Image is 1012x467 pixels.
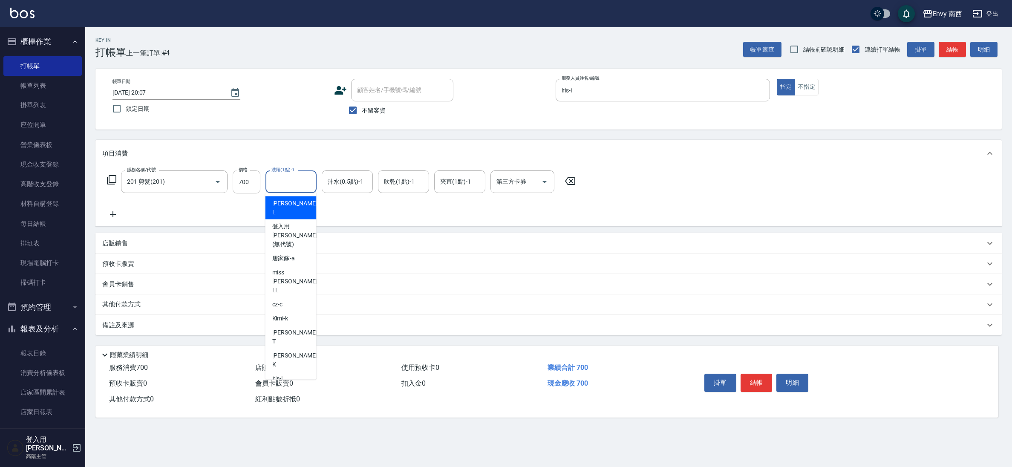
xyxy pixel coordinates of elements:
p: 其他付款方式 [102,300,145,309]
span: miss [PERSON_NAME] -LL [272,268,319,295]
span: 店販消費 0 [255,363,286,372]
span: 服務消費 700 [109,363,148,372]
button: Open [538,175,551,189]
div: 會員卡銷售 [95,274,1002,294]
span: 業績合計 700 [548,363,588,372]
span: 結帳前確認明細 [803,45,845,54]
label: 價格 [239,167,248,173]
button: 預約管理 [3,296,82,318]
label: 服務名稱/代號 [127,167,156,173]
button: 掛單 [907,42,934,58]
button: save [898,5,915,22]
a: 掃碼打卡 [3,273,82,292]
div: 項目消費 [95,140,1002,167]
span: [PERSON_NAME] -T [272,328,319,346]
h2: Key In [95,37,126,43]
span: 使用預收卡 0 [401,363,439,372]
div: 店販銷售 [95,233,1002,254]
span: iris -i [272,374,283,383]
a: 報表目錄 [3,343,82,363]
button: 不指定 [795,79,819,95]
button: 櫃檯作業 [3,31,82,53]
p: 隱藏業績明細 [110,351,148,360]
span: 連續打單結帳 [865,45,900,54]
p: 備註及來源 [102,321,134,330]
span: 上一筆訂單:#4 [126,48,170,58]
span: 預收卡販賣 0 [109,379,147,387]
button: Envy 南西 [919,5,966,23]
button: 明細 [776,374,808,392]
span: [PERSON_NAME] -K [272,351,319,369]
label: 洗頭(1點)-1 [271,167,294,173]
span: 扣入金 0 [401,379,426,387]
div: 備註及來源 [95,315,1002,335]
span: 其他付款方式 0 [109,395,154,403]
img: Logo [10,8,35,18]
a: 營業儀表板 [3,135,82,155]
p: 店販銷售 [102,239,128,248]
h5: 登入用[PERSON_NAME] [26,435,69,453]
p: 高階主管 [26,453,69,460]
h3: 打帳單 [95,46,126,58]
div: Envy 南西 [933,9,963,19]
button: 明細 [970,42,998,58]
a: 店家日報表 [3,402,82,422]
p: 項目消費 [102,149,128,158]
span: 唐家鎵 -a [272,254,295,263]
button: 結帳 [939,42,966,58]
span: 鎖定日期 [126,104,150,113]
a: 掛單列表 [3,95,82,115]
span: [PERSON_NAME] -L [272,199,319,217]
button: 帳單速查 [743,42,781,58]
div: 預收卡販賣 [95,254,1002,274]
a: 高階收支登錄 [3,174,82,194]
a: 材料自購登錄 [3,194,82,213]
p: 會員卡銷售 [102,280,134,289]
span: 會員卡販賣 0 [255,379,293,387]
span: 現金應收 700 [548,379,588,387]
a: 現場電腦打卡 [3,253,82,273]
button: 結帳 [741,374,773,392]
div: 其他付款方式 [95,294,1002,315]
label: 服務人員姓名/編號 [562,75,599,81]
button: Open [211,175,225,189]
a: 每日結帳 [3,214,82,233]
button: 登出 [969,6,1002,22]
span: Kimi -k [272,314,288,323]
a: 店家排行榜 [3,422,82,442]
a: 現金收支登錄 [3,155,82,174]
img: Person [7,439,24,456]
a: 座位開單 [3,115,82,135]
button: Choose date, selected date is 2025-08-16 [225,83,245,103]
a: 排班表 [3,233,82,253]
a: 消費分析儀表板 [3,363,82,383]
a: 帳單列表 [3,76,82,95]
span: cz -c [272,300,283,309]
a: 店家區間累計表 [3,383,82,402]
span: 不留客資 [362,106,386,115]
button: 報表及分析 [3,318,82,340]
p: 預收卡販賣 [102,259,134,268]
label: 帳單日期 [112,78,130,85]
button: 指定 [777,79,795,95]
span: 登入用[PERSON_NAME] (無代號) [272,222,317,249]
input: YYYY/MM/DD hh:mm [112,86,222,100]
a: 打帳單 [3,56,82,76]
button: 掛單 [704,374,736,392]
span: 紅利點數折抵 0 [255,395,300,403]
